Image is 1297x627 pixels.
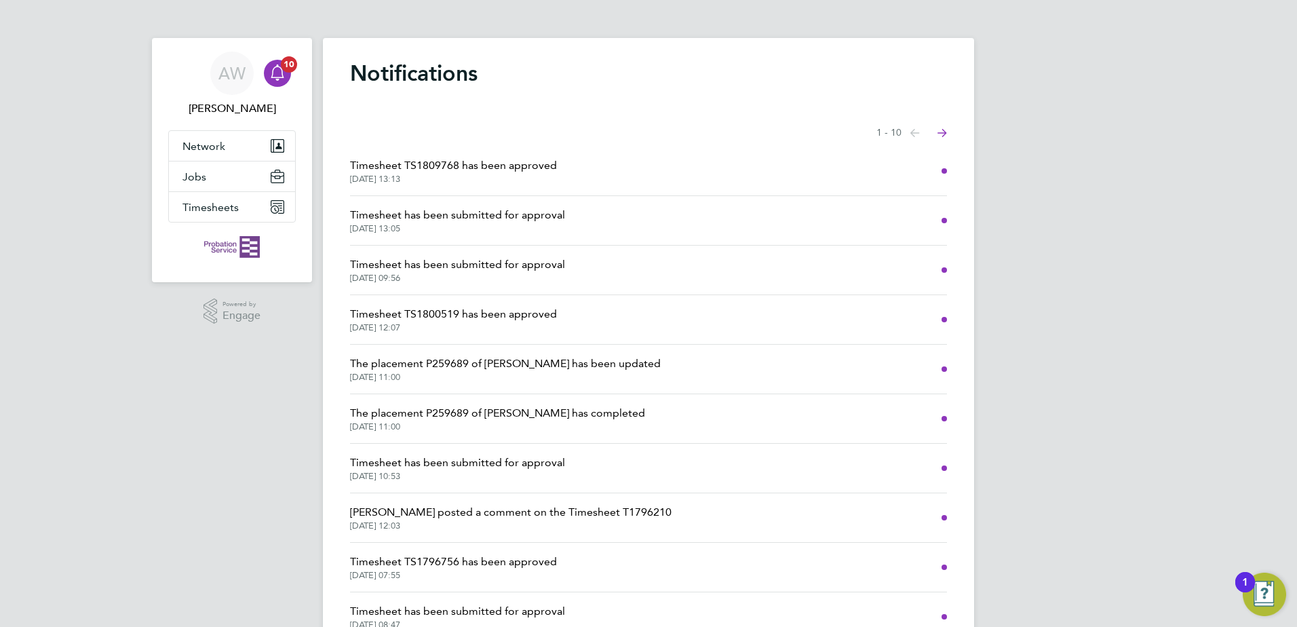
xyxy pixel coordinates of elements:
[350,322,557,333] span: [DATE] 12:07
[350,207,565,234] a: Timesheet has been submitted for approval[DATE] 13:05
[152,38,312,282] nav: Main navigation
[350,60,947,87] h1: Notifications
[350,405,645,421] span: The placement P259689 of [PERSON_NAME] has completed
[350,405,645,432] a: The placement P259689 of [PERSON_NAME] has completed[DATE] 11:00
[350,356,661,372] span: The placement P259689 of [PERSON_NAME] has been updated
[350,471,565,482] span: [DATE] 10:53
[350,603,565,620] span: Timesheet has been submitted for approval
[350,256,565,273] span: Timesheet has been submitted for approval
[876,126,902,140] span: 1 - 10
[1243,573,1286,616] button: Open Resource Center, 1 new notification
[168,52,296,117] a: AW[PERSON_NAME]
[350,455,565,482] a: Timesheet has been submitted for approval[DATE] 10:53
[169,192,295,222] button: Timesheets
[350,223,565,234] span: [DATE] 13:05
[168,236,296,258] a: Go to home page
[168,100,296,117] span: Andrew Wood
[350,504,672,531] a: [PERSON_NAME] posted a comment on the Timesheet T1796210[DATE] 12:03
[1242,582,1248,600] div: 1
[350,421,645,432] span: [DATE] 11:00
[350,207,565,223] span: Timesheet has been submitted for approval
[281,56,297,73] span: 10
[350,273,565,284] span: [DATE] 09:56
[182,140,225,153] span: Network
[876,119,947,147] nav: Select page of notifications list
[264,52,291,95] a: 10
[350,174,557,185] span: [DATE] 13:13
[350,157,557,174] span: Timesheet TS1809768 has been approved
[350,306,557,333] a: Timesheet TS1800519 has been approved[DATE] 12:07
[350,554,557,581] a: Timesheet TS1796756 has been approved[DATE] 07:55
[204,299,261,324] a: Powered byEngage
[222,299,260,310] span: Powered by
[350,554,557,570] span: Timesheet TS1796756 has been approved
[350,504,672,520] span: [PERSON_NAME] posted a comment on the Timesheet T1796210
[222,310,260,322] span: Engage
[204,236,259,258] img: probationservice-logo-retina.png
[218,64,246,82] span: AW
[350,520,672,531] span: [DATE] 12:03
[350,306,557,322] span: Timesheet TS1800519 has been approved
[350,157,557,185] a: Timesheet TS1809768 has been approved[DATE] 13:13
[350,356,661,383] a: The placement P259689 of [PERSON_NAME] has been updated[DATE] 11:00
[350,455,565,471] span: Timesheet has been submitted for approval
[350,372,661,383] span: [DATE] 11:00
[350,256,565,284] a: Timesheet has been submitted for approval[DATE] 09:56
[350,570,557,581] span: [DATE] 07:55
[169,131,295,161] button: Network
[182,170,206,183] span: Jobs
[169,161,295,191] button: Jobs
[182,201,239,214] span: Timesheets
